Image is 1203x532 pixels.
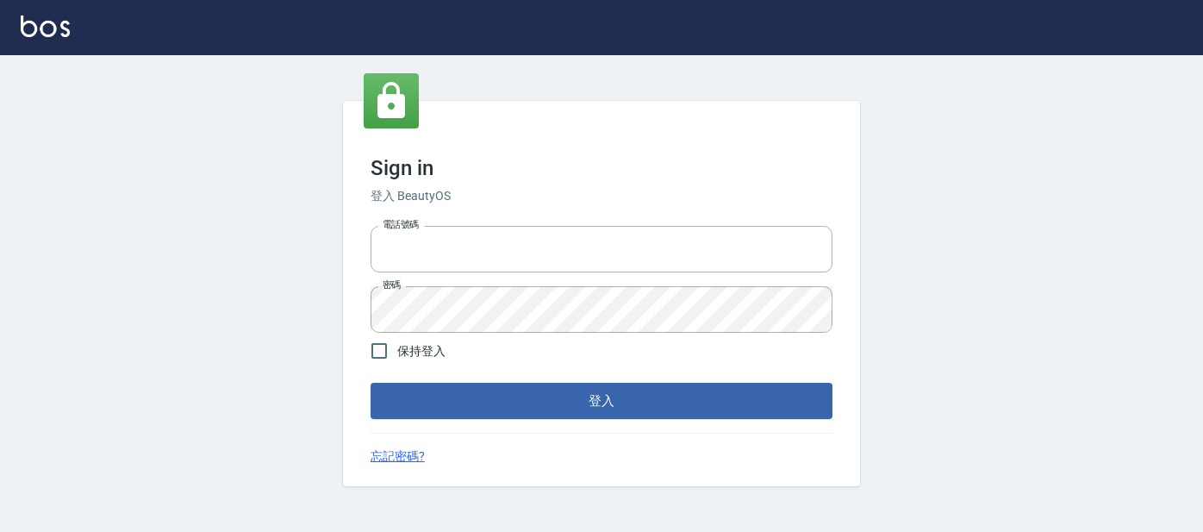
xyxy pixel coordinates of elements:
[383,279,401,291] label: 密碼
[371,187,832,205] h6: 登入 BeautyOS
[371,156,832,180] h3: Sign in
[21,16,70,37] img: Logo
[383,218,419,231] label: 電話號碼
[371,383,832,419] button: 登入
[371,448,425,466] a: 忘記密碼?
[397,342,446,360] span: 保持登入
